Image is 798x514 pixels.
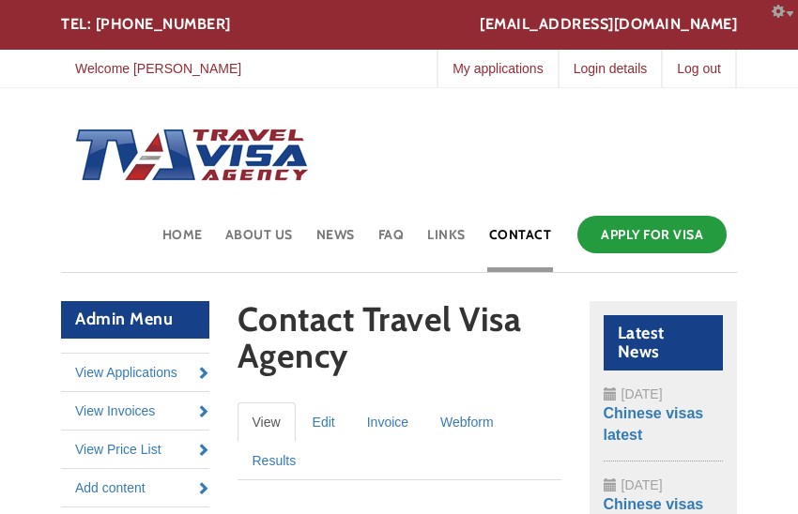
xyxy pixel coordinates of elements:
h2: Latest News [604,315,724,371]
a: My applications [437,50,558,87]
a: View Invoices [61,392,209,430]
h1: Contact Travel Visa Agency [238,301,561,384]
span: [DATE] [622,477,663,492]
a: View Applications [61,354,209,391]
a: Edit [298,402,350,442]
a: Links [425,211,468,272]
a: Invoice [352,402,423,442]
img: Home [61,110,311,204]
a: Results [238,441,312,480]
a: View Price List [61,431,209,468]
div: TEL: [PHONE_NUMBER] [61,14,737,36]
h2: Admin Menu [61,301,209,339]
a: Webform [425,402,509,442]
a: Apply for Visa [577,216,727,253]
a: Chinese visas latest [604,405,704,443]
a: Login details [558,50,662,87]
a: Welcome [PERSON_NAME] [61,50,255,87]
a: Log out [661,50,735,87]
a: Home [161,211,205,272]
a: News [315,211,357,272]
a: Add content [61,469,209,506]
a: Configure [767,2,793,19]
span: [DATE] [622,386,663,401]
a: About Us [223,211,295,272]
a: [EMAIL_ADDRESS][DOMAIN_NAME] [480,14,737,36]
a: Contact [487,211,554,272]
a: View [238,402,296,442]
a: FAQ [376,211,407,272]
